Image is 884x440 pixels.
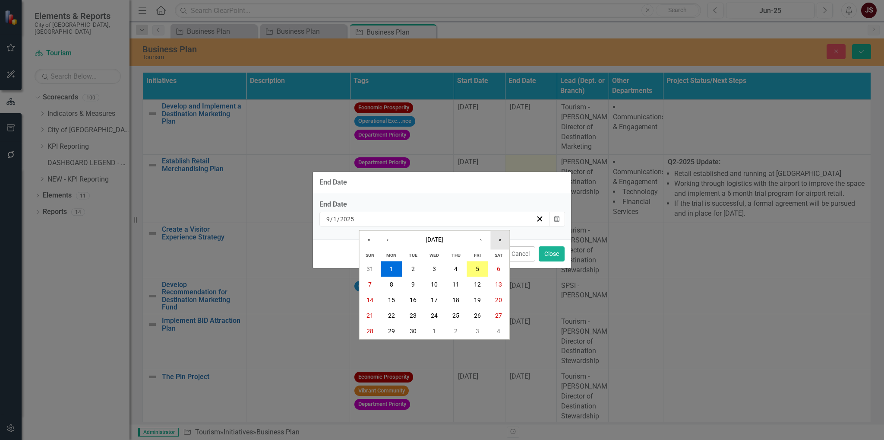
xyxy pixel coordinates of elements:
button: September 9, 2025 [402,277,424,292]
button: September 18, 2025 [445,292,467,308]
abbr: September 1, 2025 [390,265,393,272]
button: September 10, 2025 [424,277,445,292]
abbr: September 19, 2025 [474,297,481,303]
abbr: September 12, 2025 [474,281,481,288]
button: September 20, 2025 [488,292,510,308]
abbr: September 17, 2025 [431,297,438,303]
abbr: Tuesday [409,252,417,258]
button: September 28, 2025 [359,323,381,339]
button: October 1, 2025 [424,323,445,339]
abbr: September 2, 2025 [411,265,415,272]
abbr: September 22, 2025 [388,312,395,319]
abbr: September 8, 2025 [390,281,393,288]
button: September 16, 2025 [402,292,424,308]
button: September 1, 2025 [381,261,402,277]
abbr: September 23, 2025 [410,312,417,319]
button: September 30, 2025 [402,323,424,339]
input: yyyy [340,215,354,223]
abbr: September 4, 2025 [454,265,458,272]
abbr: September 9, 2025 [411,281,415,288]
button: Cancel [506,246,535,261]
input: dd [333,215,337,223]
abbr: Friday [474,252,481,258]
abbr: September 24, 2025 [431,312,438,319]
button: September 24, 2025 [424,308,445,323]
abbr: September 30, 2025 [410,328,417,335]
abbr: September 13, 2025 [495,281,502,288]
button: September 25, 2025 [445,308,467,323]
abbr: September 14, 2025 [366,297,373,303]
button: September 23, 2025 [402,308,424,323]
button: September 19, 2025 [467,292,488,308]
abbr: October 4, 2025 [497,328,500,335]
button: October 4, 2025 [488,323,510,339]
button: September 22, 2025 [381,308,402,323]
abbr: Sunday [366,252,374,258]
abbr: October 2, 2025 [454,328,458,335]
abbr: September 15, 2025 [388,297,395,303]
abbr: September 26, 2025 [474,312,481,319]
abbr: Thursday [451,252,461,258]
abbr: September 21, 2025 [366,312,373,319]
abbr: September 7, 2025 [368,281,372,288]
button: September 15, 2025 [381,292,402,308]
button: [DATE] [397,231,471,250]
button: September 17, 2025 [424,292,445,308]
abbr: October 1, 2025 [433,328,436,335]
button: September 6, 2025 [488,261,510,277]
button: August 31, 2025 [359,261,381,277]
abbr: September 11, 2025 [452,281,459,288]
abbr: September 5, 2025 [476,265,479,272]
abbr: Saturday [495,252,503,258]
button: September 2, 2025 [402,261,424,277]
button: September 12, 2025 [467,277,488,292]
button: September 5, 2025 [467,261,488,277]
button: » [490,231,509,250]
input: mm [326,215,330,223]
abbr: September 6, 2025 [497,265,500,272]
button: September 11, 2025 [445,277,467,292]
abbr: September 29, 2025 [388,328,395,335]
abbr: August 31, 2025 [366,265,373,272]
abbr: September 25, 2025 [452,312,459,319]
div: End Date [319,179,347,186]
button: ‹ [378,231,397,250]
span: [DATE] [426,236,443,243]
button: Close [539,246,565,261]
button: September 8, 2025 [381,277,402,292]
abbr: Wednesday [429,252,439,258]
abbr: September 20, 2025 [495,297,502,303]
button: September 14, 2025 [359,292,381,308]
button: September 3, 2025 [424,261,445,277]
button: « [359,231,378,250]
abbr: September 28, 2025 [366,328,373,335]
span: / [337,215,340,223]
button: September 4, 2025 [445,261,467,277]
button: › [471,231,490,250]
button: September 26, 2025 [467,308,488,323]
button: October 2, 2025 [445,323,467,339]
div: End Date [319,200,565,210]
abbr: September 27, 2025 [495,312,502,319]
button: October 3, 2025 [467,323,488,339]
button: September 27, 2025 [488,308,510,323]
button: September 7, 2025 [359,277,381,292]
abbr: October 3, 2025 [476,328,479,335]
abbr: Monday [386,252,396,258]
span: / [330,215,333,223]
abbr: September 3, 2025 [433,265,436,272]
abbr: September 16, 2025 [410,297,417,303]
button: September 13, 2025 [488,277,510,292]
button: September 29, 2025 [381,323,402,339]
button: September 21, 2025 [359,308,381,323]
abbr: September 18, 2025 [452,297,459,303]
abbr: September 10, 2025 [431,281,438,288]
